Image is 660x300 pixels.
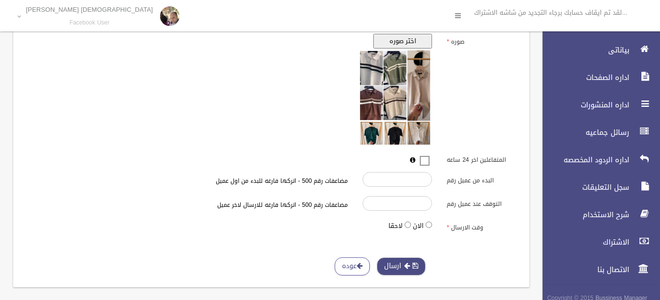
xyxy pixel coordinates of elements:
[439,196,523,210] label: التوقف عند عميل رقم
[534,127,632,137] span: رسائل جماعيه
[534,67,660,88] a: اداره الصفحات
[534,265,632,275] span: الاتصال بنا
[26,19,153,26] small: Facebook User
[534,100,632,110] span: اداره المنشورات
[534,149,660,171] a: اداره الردود المخصصه
[153,202,348,208] h6: مضاعفات رقم 500 - اتركها فارغه للارسال لاخر عميل
[439,220,523,233] label: وقت الارسال
[534,259,660,280] a: الاتصال بنا
[534,94,660,116] a: اداره المنشورات
[534,176,660,198] a: سجل التعليقات
[534,155,632,165] span: اداره الردود المخصصه
[534,73,632,82] span: اداره الصفحات
[534,39,660,61] a: بياناتى
[388,220,403,232] label: لاحقا
[534,204,660,225] a: شرح الاستخدام
[373,34,432,49] button: اختر صوره
[153,178,348,184] h6: مضاعفات رقم 500 - اتركها فارغه للبدء من اول عميل
[534,45,632,55] span: بياناتى
[534,231,660,253] a: الاشتراك
[534,237,632,247] span: الاشتراك
[335,257,370,275] a: عوده
[413,220,424,232] label: الان
[439,34,523,48] label: صوره
[358,49,432,147] img: معاينه الصوره
[534,122,660,143] a: رسائل جماعيه
[26,6,153,13] p: [DEMOGRAPHIC_DATA] [PERSON_NAME]
[439,152,523,166] label: المتفاعلين اخر 24 ساعه
[534,182,632,192] span: سجل التعليقات
[534,210,632,220] span: شرح الاستخدام
[439,172,523,186] label: البدء من عميل رقم
[377,257,426,275] button: ارسال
